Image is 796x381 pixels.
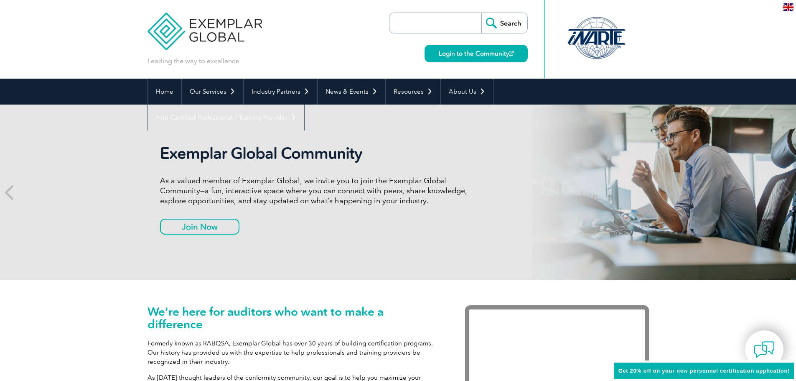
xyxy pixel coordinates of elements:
[618,368,790,374] span: Get 20% off on your new personnel certification application!
[425,45,528,62] a: Login to the Community
[160,144,473,163] h2: Exemplar Global Community
[754,339,775,360] img: contact-chat.png
[318,79,385,105] a: News & Events
[148,339,440,366] p: Formerly known as RABQSA, Exemplar Global has over 30 years of building certification programs. O...
[481,13,527,33] input: Search
[148,56,239,66] p: Leading the way to excellence
[148,305,440,330] h1: We’re here for auditors who want to make a difference
[441,79,493,105] a: About Us
[148,79,181,105] a: Home
[160,176,473,206] p: As a valued member of Exemplar Global, we invite you to join the Exemplar Global Community—a fun,...
[244,79,317,105] a: Industry Partners
[182,79,243,105] a: Our Services
[783,3,793,11] img: en
[148,105,304,130] a: Find Certified Professional / Training Provider
[160,219,239,235] a: Join Now
[509,51,514,56] img: open_square.png
[386,79,440,105] a: Resources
